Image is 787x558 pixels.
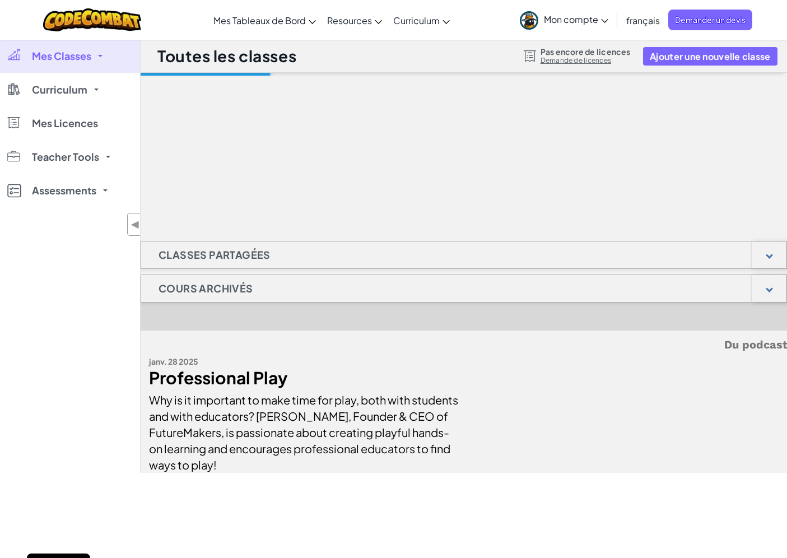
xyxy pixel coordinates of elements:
span: Mon compte [544,13,608,25]
a: Mon compte [514,2,614,38]
span: Assessments [32,185,96,196]
a: Curriculum [388,5,455,35]
a: Resources [322,5,388,35]
span: Curriculum [393,15,440,26]
span: Mes Tableaux de Bord [213,15,306,26]
h1: Classes Partagées [141,241,288,269]
a: Mes Tableaux de Bord [208,5,322,35]
span: français [626,15,660,26]
span: Mes Classes [32,51,91,61]
div: janv. 28 2025 [149,354,460,370]
h1: Cours Archivés [141,275,271,303]
span: ◀ [131,216,140,232]
span: Mes Licences [32,118,98,128]
h1: Toutes les classes [157,45,296,67]
div: Why is it important to make time for play, both with students and with educators? [PERSON_NAME], ... [149,386,460,473]
span: Teacher Tools [32,152,99,162]
span: Pas encore de licences [541,47,631,56]
a: Demander un devis [668,10,752,30]
div: Professional Play [149,370,460,386]
span: Resources [327,15,372,26]
a: Demande de licences [541,56,631,65]
span: Curriculum [32,85,87,95]
img: CodeCombat logo [43,8,141,31]
button: Ajouter une nouvelle classe [643,47,777,66]
img: avatar [520,11,538,30]
a: français [621,5,665,35]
